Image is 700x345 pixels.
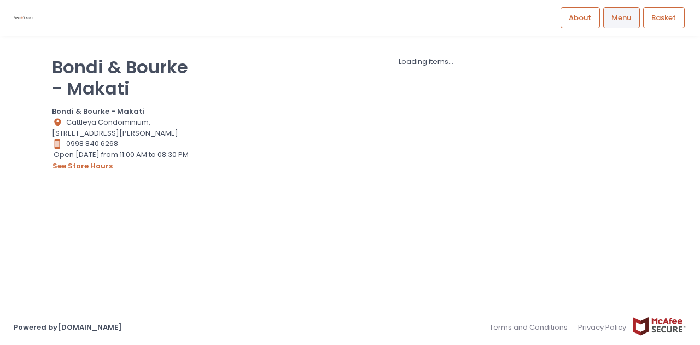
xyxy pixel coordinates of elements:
a: Menu [603,7,640,28]
p: Bondi & Bourke - Makati [52,56,191,99]
span: About [569,13,591,24]
span: Menu [611,13,631,24]
button: see store hours [52,160,113,172]
b: Bondi & Bourke - Makati [52,106,144,116]
a: Privacy Policy [573,317,632,338]
div: Loading items... [205,56,648,67]
span: Basket [651,13,676,24]
img: logo [14,8,33,27]
a: About [561,7,600,28]
a: Terms and Conditions [489,317,573,338]
img: mcafee-secure [632,317,686,336]
div: Cattleya Condominium, [STREET_ADDRESS][PERSON_NAME] [52,117,191,139]
a: Powered by[DOMAIN_NAME] [14,322,122,332]
div: 0998 840 6268 [52,138,191,149]
div: Open [DATE] from 11:00 AM to 08:30 PM [52,149,191,172]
